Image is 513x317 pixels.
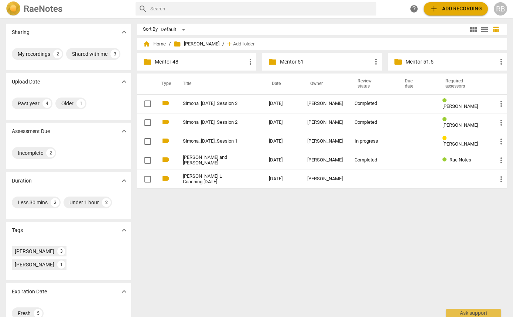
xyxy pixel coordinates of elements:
div: [PERSON_NAME] [307,157,343,163]
span: Add recording [430,4,482,13]
a: [PERSON_NAME] L Coaching [DATE] [183,174,242,185]
button: Show more [119,27,130,38]
div: 4 [42,99,51,108]
span: Review status: in progress [442,136,449,141]
div: [PERSON_NAME] [15,261,54,268]
span: [PERSON_NAME] [442,122,478,128]
span: expand_more [120,28,129,37]
div: Completed [355,101,390,106]
span: view_module [469,25,478,34]
a: Simona_[DATE]_Session 1 [183,139,242,144]
p: Mentor 51.5 [406,58,497,66]
div: Shared with me [72,50,107,58]
span: [PERSON_NAME] [174,40,219,48]
div: 2 [102,198,111,207]
th: Required assessors [437,74,491,94]
p: Duration [12,177,32,185]
span: more_vert [497,156,506,165]
span: expand_more [120,77,129,86]
span: help [410,4,418,13]
div: Sort By [143,27,158,32]
span: [PERSON_NAME] [442,141,478,147]
th: Title [174,74,263,94]
button: Table view [490,24,501,35]
td: [DATE] [263,113,301,132]
button: RB [494,2,507,16]
span: more_vert [497,99,506,108]
div: [PERSON_NAME] [307,139,343,144]
a: Simona_[DATE]_Session 2 [183,120,242,125]
span: add [226,40,233,48]
div: Completed [355,157,390,163]
button: Show more [119,76,130,87]
div: [PERSON_NAME] [307,176,343,182]
div: 3 [110,50,119,58]
div: 3 [57,247,65,255]
span: Add folder [233,41,254,47]
div: 1 [57,260,65,269]
div: 1 [76,99,85,108]
span: folder [143,57,152,66]
input: Search [150,3,373,15]
span: more_vert [497,57,506,66]
div: [PERSON_NAME] [307,120,343,125]
td: [DATE] [263,151,301,170]
p: Tags [12,226,23,234]
div: Older [61,100,73,107]
span: add [430,4,438,13]
span: videocam [161,174,170,183]
td: [DATE] [263,170,301,188]
div: Ask support [446,309,501,317]
div: Incomplete [18,149,43,157]
span: videocam [161,155,170,164]
div: 2 [53,50,62,58]
th: Date [263,74,301,94]
span: Review status: completed [442,117,449,122]
td: [DATE] [263,94,301,113]
button: Show more [119,225,130,236]
span: folder [394,57,403,66]
span: expand_more [120,176,129,185]
div: Past year [18,100,40,107]
span: Rae Notes [449,157,471,163]
span: Home [143,40,166,48]
button: List view [479,24,490,35]
span: / [169,41,171,47]
span: Review status: completed [442,98,449,103]
span: videocam [161,136,170,145]
span: more_vert [497,175,506,184]
button: Show more [119,286,130,297]
img: Logo [6,1,21,16]
div: [PERSON_NAME] [15,248,54,255]
p: Assessment Due [12,127,50,135]
div: 3 [51,198,59,207]
th: Due date [396,74,437,94]
div: Under 1 hour [69,199,99,206]
button: Tile view [468,24,479,35]
span: expand_more [120,226,129,235]
a: Help [407,2,421,16]
span: / [222,41,224,47]
span: Review status: completed [442,157,449,163]
th: Type [155,74,174,94]
p: Upload Date [12,78,40,86]
div: In progress [355,139,390,144]
span: videocam [161,99,170,108]
span: more_vert [246,57,255,66]
span: search [138,4,147,13]
button: Show more [119,175,130,186]
span: folder [174,40,181,48]
span: home [143,40,150,48]
div: My recordings [18,50,50,58]
p: Mentor 48 [155,58,246,66]
div: 2 [46,149,55,157]
th: Review status [349,74,396,94]
td: [DATE] [263,132,301,151]
span: more_vert [497,137,506,146]
div: [PERSON_NAME] [307,101,343,106]
div: Completed [355,120,390,125]
span: [PERSON_NAME] [442,103,478,109]
p: Mentor 51 [280,58,371,66]
div: Fresh [18,310,31,317]
span: expand_more [120,127,129,136]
